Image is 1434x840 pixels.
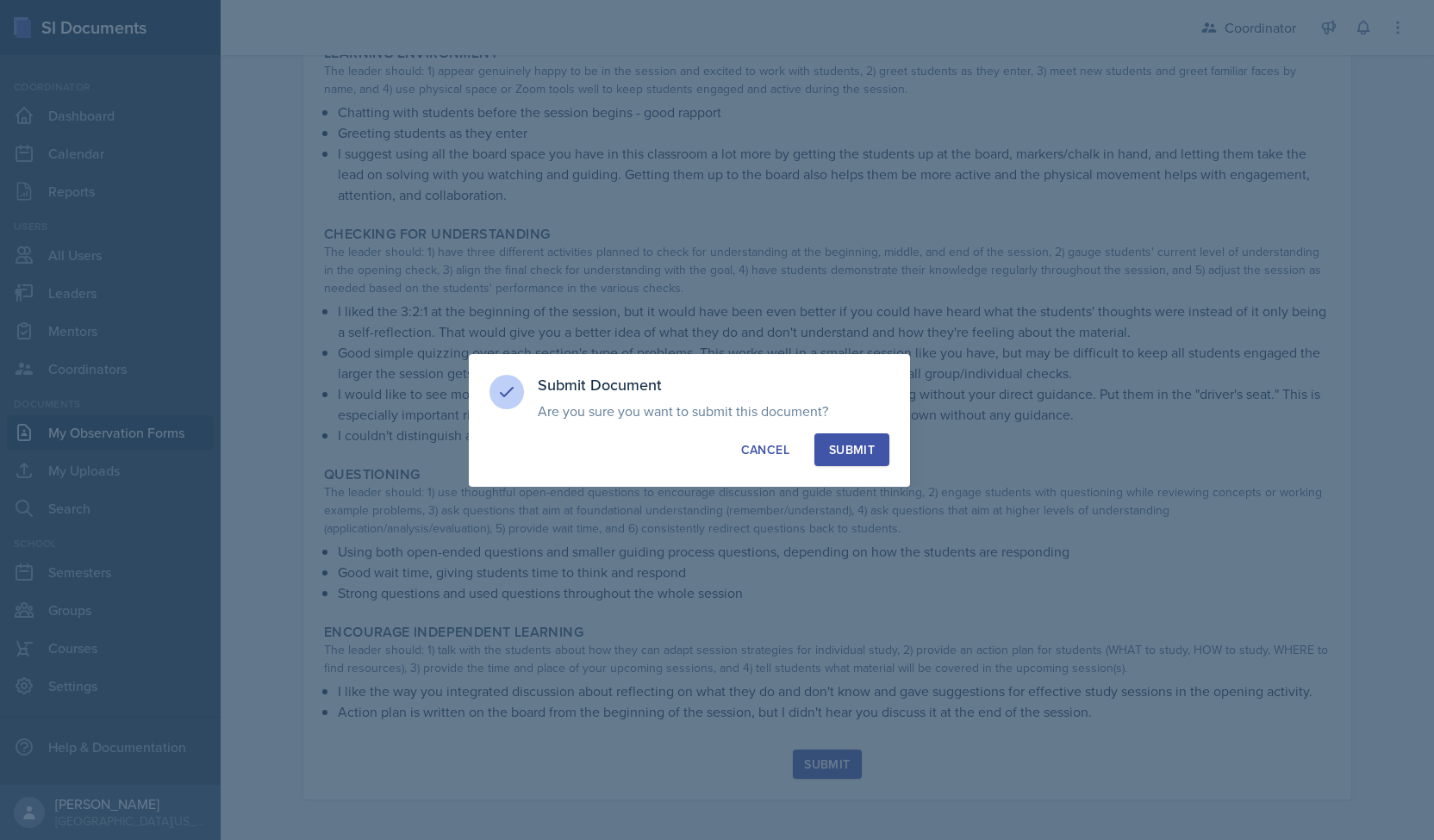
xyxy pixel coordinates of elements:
[741,441,789,458] div: Cancel
[814,433,889,466] button: Submit
[538,402,889,420] p: Are you sure you want to submit this document?
[538,375,889,395] h3: Submit Document
[829,441,875,458] div: Submit
[726,433,804,466] button: Cancel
